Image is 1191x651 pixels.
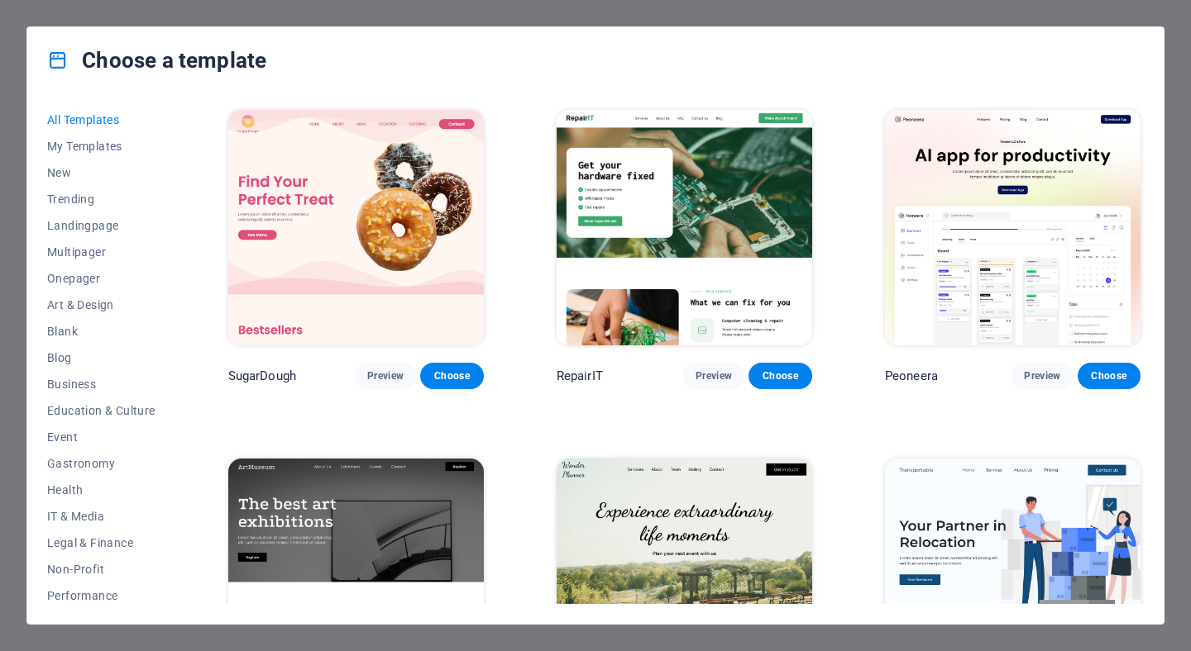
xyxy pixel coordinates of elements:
[47,219,155,232] span: Landingpage
[47,292,155,318] button: Art & Design
[47,298,155,311] span: Art & Design
[47,457,155,470] span: Gastronomy
[47,589,155,602] span: Performance
[47,556,155,582] button: Non-Profit
[47,166,155,179] span: New
[1024,369,1060,383] span: Preview
[47,477,155,503] button: Health
[47,582,155,609] button: Performance
[47,483,155,497] span: Health
[47,186,155,212] button: Trending
[420,363,483,389] button: Choose
[228,110,484,345] img: SugarDough
[1091,369,1127,383] span: Choose
[47,318,155,345] button: Blank
[47,430,155,444] span: Event
[47,503,155,530] button: IT & Media
[47,239,155,265] button: Multipager
[47,563,155,576] span: Non-Profit
[1011,363,1074,389] button: Preview
[47,133,155,159] button: My Templates
[47,536,155,549] span: Legal & Finance
[354,363,417,389] button: Preview
[47,378,155,391] span: Business
[47,397,155,424] button: Education & Culture
[682,363,745,389] button: Preview
[47,113,155,126] span: All Templates
[696,369,732,383] span: Preview
[885,368,938,384] p: Peoneera
[557,110,812,345] img: RepairIT
[885,110,1141,345] img: Peoneera
[47,272,155,285] span: Onepager
[47,159,155,186] button: New
[47,140,155,153] span: My Templates
[762,369,798,383] span: Choose
[1078,363,1141,389] button: Choose
[47,212,155,239] button: Landingpage
[47,265,155,292] button: Onepager
[47,325,155,338] span: Blank
[433,369,470,383] span: Choose
[47,424,155,450] button: Event
[557,368,603,384] p: RepairIT
[47,351,155,364] span: Blog
[47,47,266,74] h4: Choose a template
[47,450,155,477] button: Gastronomy
[47,530,155,556] button: Legal & Finance
[367,369,404,383] span: Preview
[47,192,155,206] span: Trending
[47,371,155,397] button: Business
[228,368,296,384] p: SugarDough
[749,363,811,389] button: Choose
[47,510,155,523] span: IT & Media
[47,245,155,259] span: Multipager
[47,404,155,417] span: Education & Culture
[47,107,155,133] button: All Templates
[47,345,155,371] button: Blog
